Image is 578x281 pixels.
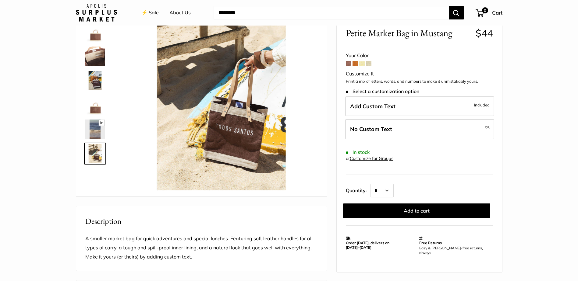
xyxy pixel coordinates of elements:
[485,125,490,130] span: $5
[346,149,370,155] span: In stock
[84,45,106,67] a: Petite Market Bag in Mustang
[345,119,494,139] label: Leave Blank
[84,21,106,43] a: Petite Market Bag in Mustang
[84,94,106,116] a: Petite Market Bag in Mustang
[350,156,393,161] a: Customize for Groups
[85,47,105,66] img: Petite Market Bag in Mustang
[169,8,191,17] a: About Us
[419,241,442,245] strong: Free Returns
[346,78,493,85] p: Print a mix of letters, words, and numbers to make it unmistakably yours.
[346,154,393,163] div: or
[85,215,318,227] h2: Description
[492,9,502,16] span: Cart
[483,124,490,131] span: -
[84,143,106,165] a: Petite Market Bag in Mustang
[350,103,395,110] span: Add Custom Text
[419,246,490,255] p: Easy & [PERSON_NAME]-free returns, always
[350,126,392,133] span: No Custom Text
[449,6,464,19] button: Search
[85,144,105,163] img: Petite Market Bag in Mustang
[85,234,318,262] p: A smaller market bag for quick adventures and special lunches. Featuring soft leather handles for...
[346,69,493,78] div: Customize It
[85,120,105,139] img: Petite Market Bag in Mustang
[346,182,371,197] label: Quantity:
[346,51,493,60] div: Your Color
[345,96,494,116] label: Add Custom Text
[85,22,105,42] img: Petite Market Bag in Mustang
[343,203,490,218] button: Add to cart
[85,71,105,90] img: Petite Market Bag in Mustang
[476,8,502,18] a: 0 Cart
[76,4,117,22] img: Apolis: Surplus Market
[84,118,106,140] a: Petite Market Bag in Mustang
[85,95,105,115] img: Petite Market Bag in Mustang
[346,241,389,250] strong: Order [DATE], delivers on [DATE]–[DATE]
[346,88,419,94] span: Select a customization option
[214,6,449,19] input: Search...
[84,70,106,92] a: Petite Market Bag in Mustang
[476,27,493,39] span: $44
[474,101,490,109] span: Included
[141,8,159,17] a: ⚡️ Sale
[482,7,488,13] span: 0
[346,27,471,39] span: Petite Market Bag in Mustang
